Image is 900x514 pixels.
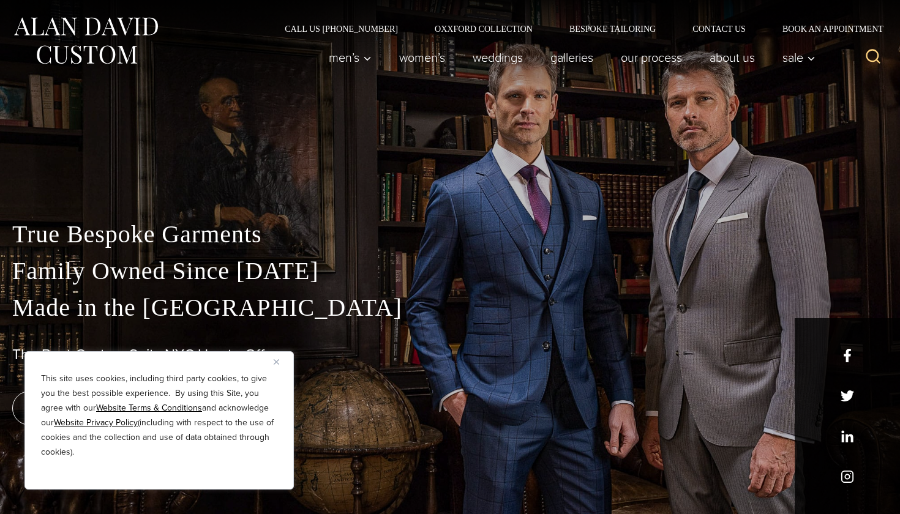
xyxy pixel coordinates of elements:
[386,45,459,70] a: Women’s
[607,45,696,70] a: Our Process
[54,416,138,429] a: Website Privacy Policy
[266,24,888,33] nav: Secondary Navigation
[266,24,416,33] a: Call Us [PHONE_NUMBER]
[537,45,607,70] a: Galleries
[41,371,277,460] p: This site uses cookies, including third party cookies, to give you the best possible experience. ...
[274,354,288,369] button: Close
[696,45,769,70] a: About Us
[315,45,822,70] nav: Primary Navigation
[674,24,764,33] a: Contact Us
[12,391,184,425] a: book an appointment
[416,24,551,33] a: Oxxford Collection
[12,13,159,68] img: Alan David Custom
[782,51,816,64] span: Sale
[12,216,888,326] p: True Bespoke Garments Family Owned Since [DATE] Made in the [GEOGRAPHIC_DATA]
[329,51,372,64] span: Men’s
[96,401,202,414] a: Website Terms & Conditions
[459,45,537,70] a: weddings
[551,24,674,33] a: Bespoke Tailoring
[858,43,888,72] button: View Search Form
[12,346,888,363] h1: The Best Custom Suits NYC Has to Offer
[764,24,888,33] a: Book an Appointment
[274,359,279,365] img: Close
